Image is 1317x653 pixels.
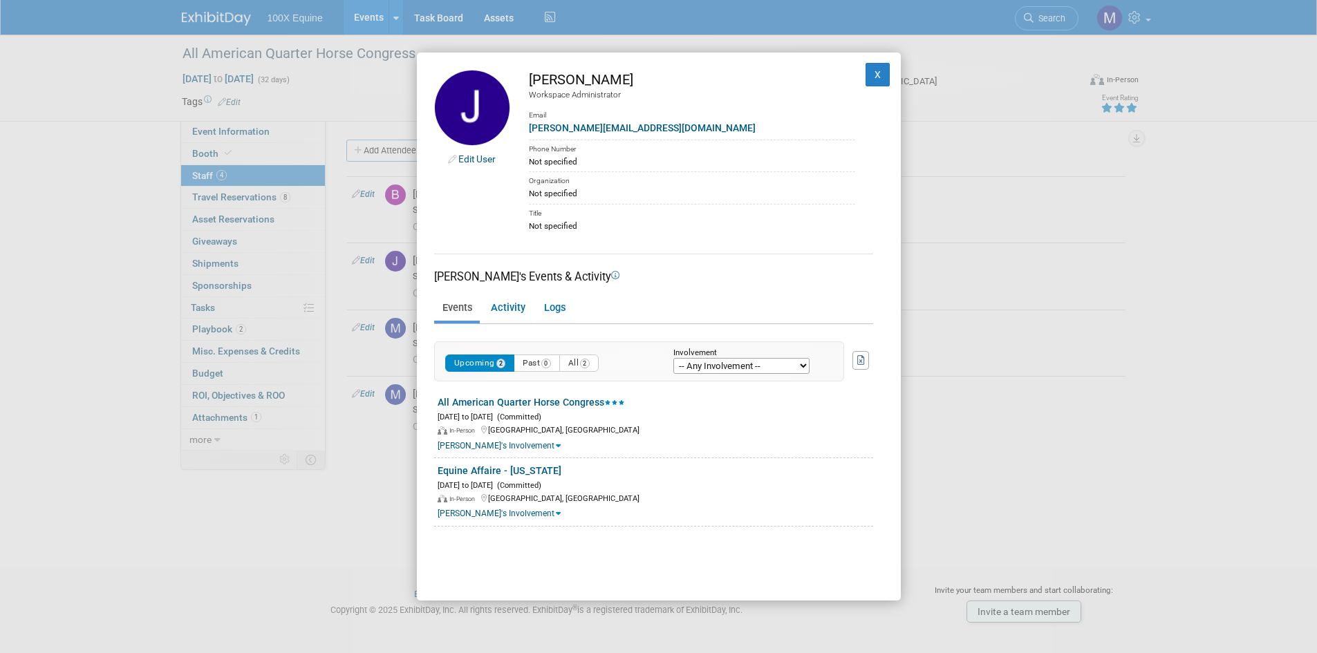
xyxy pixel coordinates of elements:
a: [PERSON_NAME]'s Involvement [438,509,561,518]
div: [GEOGRAPHIC_DATA], [GEOGRAPHIC_DATA] [438,423,873,436]
a: Equine Affaire - [US_STATE] [438,465,561,476]
div: Not specified [529,187,855,200]
a: Edit User [458,153,496,164]
span: 2 [496,359,506,368]
div: [DATE] to [DATE] [438,410,873,423]
span: (Committed) [493,413,541,422]
img: In-Person Event [438,495,447,503]
img: Julie Gleason [434,70,510,146]
button: Upcoming2 [445,354,515,372]
a: [PERSON_NAME]'s Involvement [438,441,561,451]
div: [PERSON_NAME] [529,70,855,90]
span: 0 [541,359,551,368]
span: 2 [580,359,590,368]
span: (Committed) [493,481,541,490]
span: In-Person [449,427,479,434]
button: All2 [559,354,599,372]
div: Title [529,204,855,220]
span: In-Person [449,495,479,502]
button: X [866,63,890,86]
div: Not specified [529,220,855,232]
div: [DATE] to [DATE] [438,478,873,491]
div: Phone Number [529,140,855,155]
button: Past0 [514,354,560,372]
a: Logs [536,296,573,321]
a: Events [434,296,480,321]
div: [PERSON_NAME]'s Events & Activity [434,269,873,285]
div: Organization [529,171,855,187]
div: Email [529,101,855,121]
a: All American Quarter Horse Congress [438,397,625,408]
div: [GEOGRAPHIC_DATA], [GEOGRAPHIC_DATA] [438,491,873,504]
div: Not specified [529,155,855,168]
img: In-Person Event [438,426,447,435]
div: Involvement [673,349,823,358]
div: Workspace Administrator [529,89,855,101]
a: [PERSON_NAME][EMAIL_ADDRESS][DOMAIN_NAME] [529,122,756,133]
a: Activity [483,296,533,321]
